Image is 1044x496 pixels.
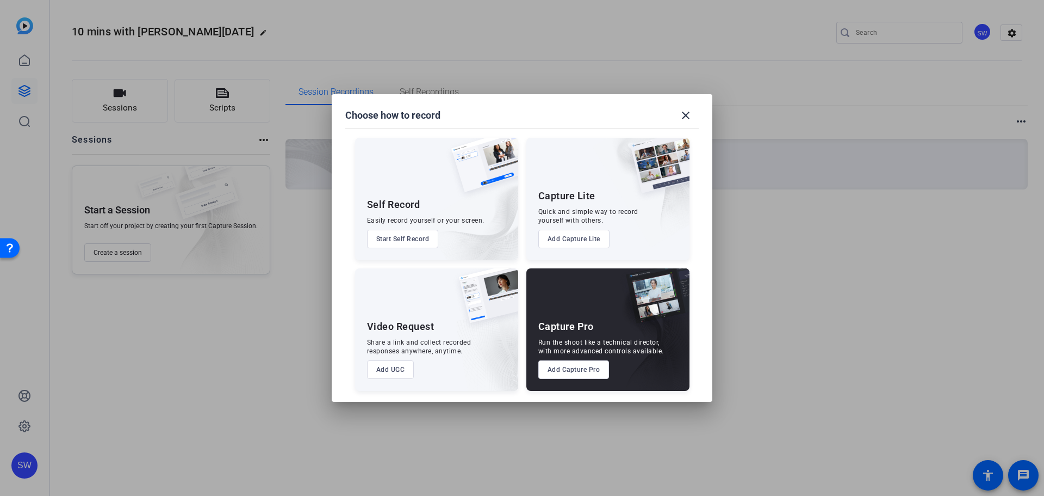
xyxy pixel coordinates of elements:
div: Run the shoot like a technical director, with more advanced controls available. [538,338,664,356]
img: embarkstudio-ugc-content.png [455,302,518,391]
div: Video Request [367,320,434,333]
button: Add Capture Lite [538,230,610,248]
mat-icon: close [679,109,692,122]
img: embarkstudio-capture-pro.png [609,282,689,391]
button: Add UGC [367,360,414,379]
div: Share a link and collect recorded responses anywhere, anytime. [367,338,471,356]
div: Quick and simple way to record yourself with others. [538,207,638,225]
button: Add Capture Pro [538,360,610,379]
img: embarkstudio-capture-lite.png [592,138,689,247]
div: Capture Pro [538,320,594,333]
div: Self Record [367,198,420,211]
div: Easily record yourself or your screen. [367,216,484,225]
div: Capture Lite [538,189,595,203]
h1: Choose how to record [345,109,440,122]
img: capture-lite.png [622,138,689,204]
button: Start Self Record [367,230,439,248]
img: ugc-content.png [451,268,518,334]
img: capture-pro.png [618,268,689,335]
img: self-record.png [443,138,518,203]
img: embarkstudio-self-record.png [424,161,518,260]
